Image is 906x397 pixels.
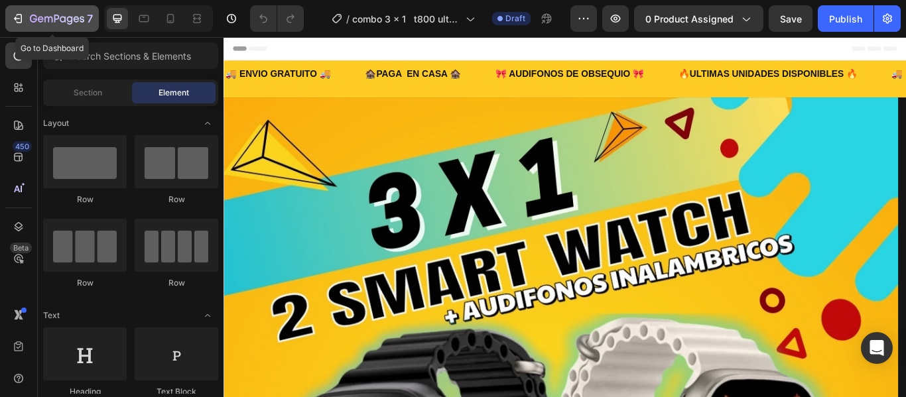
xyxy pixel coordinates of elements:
div: Row [135,194,218,205]
button: 7 [5,5,99,32]
div: Row [43,194,127,205]
span: Text [43,310,60,321]
span: Save [780,13,802,25]
div: Row [135,277,218,289]
span: Draft [505,13,525,25]
button: 0 product assigned [634,5,763,32]
iframe: Design area [224,37,906,397]
span: / [346,12,350,26]
p: 🚚 ENVIO GRATUITO 🚚 [779,34,901,53]
div: Open Intercom Messenger [861,332,893,364]
span: Layout [43,117,69,129]
span: 0 product assigned [645,12,734,26]
button: Publish [818,5,874,32]
div: Row [43,277,127,289]
div: Undo/Redo [250,5,304,32]
p: 🔥ULTIMAS UNIDADES DISPONIBLES 🔥 [530,34,739,53]
div: Publish [829,12,862,26]
div: 450 [13,141,32,152]
input: Search Sections & Elements [43,42,218,69]
button: Save [769,5,812,32]
span: Toggle open [197,305,218,326]
span: Section [74,87,102,99]
span: Toggle open [197,113,218,134]
p: 7 [87,11,93,27]
span: Element [159,87,189,99]
div: Beta [10,243,32,253]
span: combo 3 x 1 t800 ultra + audifonos [352,12,460,26]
